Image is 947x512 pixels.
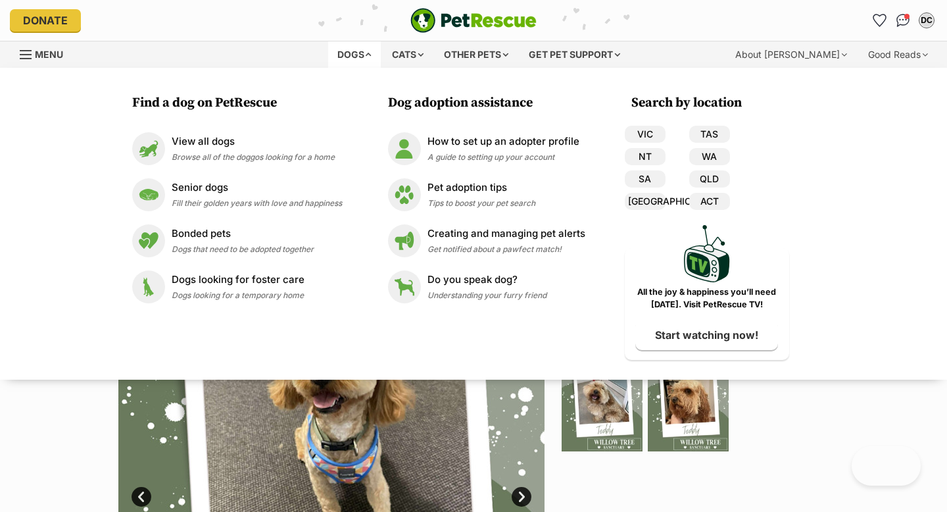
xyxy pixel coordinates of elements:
[172,198,342,208] span: Fill their golden years with love and happiness
[689,193,730,210] a: ACT
[10,9,81,32] a: Donate
[172,244,314,254] span: Dogs that need to be adopted together
[388,270,585,303] a: Do you speak dog? Do you speak dog? Understanding your furry friend
[896,14,910,27] img: chat-41dd97257d64d25036548639549fe6c8038ab92f7586957e7f3b1b290dea8141.svg
[512,487,531,507] a: Next
[625,148,666,165] a: NT
[427,244,562,254] span: Get notified about a pawfect match!
[35,49,63,60] span: Menu
[132,94,349,113] h3: Find a dog on PetRescue
[132,270,342,303] a: Dogs looking for foster care Dogs looking for foster care Dogs looking for a temporary home
[427,134,579,149] p: How to set up an adopter profile
[132,224,342,257] a: Bonded pets Bonded pets Dogs that need to be adopted together
[427,290,546,300] span: Understanding your furry friend
[689,148,730,165] a: WA
[172,152,335,162] span: Browse all of the doggos looking for a home
[388,224,421,257] img: Creating and managing pet alerts
[689,126,730,143] a: TAS
[916,10,937,31] button: My account
[383,41,433,68] div: Cats
[132,132,165,165] img: View all dogs
[388,132,585,165] a: How to set up an adopter profile How to set up an adopter profile A guide to setting up your account
[388,178,421,211] img: Pet adoption tips
[132,487,151,507] a: Prev
[132,178,165,211] img: Senior dogs
[625,126,666,143] a: VIC
[410,8,537,33] a: PetRescue
[689,170,730,188] a: QLD
[859,41,937,68] div: Good Reads
[726,41,856,68] div: About [PERSON_NAME]
[562,371,643,451] img: Photo of Teddy
[388,132,421,165] img: How to set up an adopter profile
[410,8,537,33] img: logo-e224e6f780fb5917bec1dbf3a21bbac754714ae5b6737aabdf751b685950b380.svg
[172,134,335,149] p: View all dogs
[852,446,921,486] iframe: Help Scout Beacon - Open
[435,41,518,68] div: Other pets
[635,286,779,311] p: All the joy & happiness you’ll need [DATE]. Visit PetRescue TV!
[172,272,304,288] p: Dogs looking for foster care
[132,178,342,211] a: Senior dogs Senior dogs Fill their golden years with love and happiness
[631,94,789,113] h3: Search by location
[520,41,629,68] div: Get pet support
[625,170,666,188] a: SA
[172,290,304,300] span: Dogs looking for a temporary home
[625,193,666,210] a: [GEOGRAPHIC_DATA]
[648,371,729,451] img: Photo of Teddy
[132,132,342,165] a: View all dogs View all dogs Browse all of the doggos looking for a home
[869,10,890,31] a: Favourites
[20,41,72,65] a: Menu
[920,14,933,27] div: DC
[388,178,585,211] a: Pet adoption tips Pet adoption tips Tips to boost your pet search
[684,225,730,282] img: PetRescue TV logo
[388,94,592,113] h3: Dog adoption assistance
[132,270,165,303] img: Dogs looking for foster care
[635,320,778,350] a: Start watching now!
[427,226,585,242] p: Creating and managing pet alerts
[427,180,535,195] p: Pet adoption tips
[427,152,554,162] span: A guide to setting up your account
[427,198,535,208] span: Tips to boost your pet search
[892,10,913,31] a: Conversations
[427,272,546,288] p: Do you speak dog?
[172,226,314,242] p: Bonded pets
[132,224,165,257] img: Bonded pets
[172,180,342,195] p: Senior dogs
[388,270,421,303] img: Do you speak dog?
[869,10,937,31] ul: Account quick links
[388,224,585,257] a: Creating and managing pet alerts Creating and managing pet alerts Get notified about a pawfect ma...
[328,41,381,68] div: Dogs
